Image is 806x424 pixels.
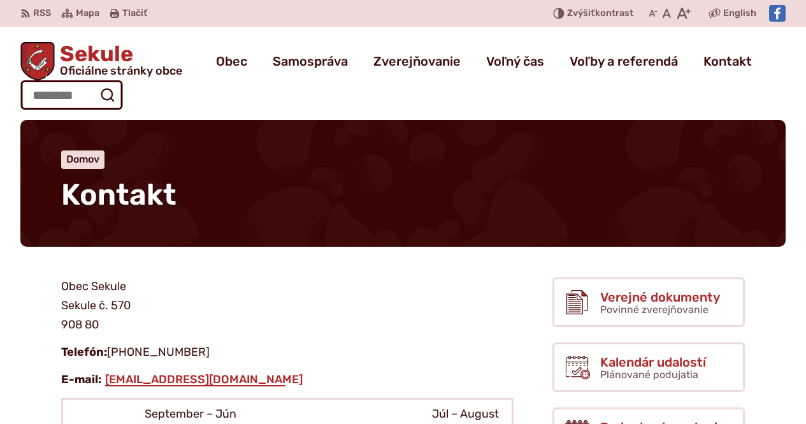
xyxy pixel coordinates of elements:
a: [EMAIL_ADDRESS][DOMAIN_NAME] [104,372,304,386]
span: kontrast [567,8,633,19]
a: Voľný čas [486,43,544,79]
a: Voľby a referendá [570,43,678,79]
span: Povinné zverejňovanie [600,303,709,316]
span: Sekule [55,43,182,77]
span: Kalendár udalostí [600,355,706,369]
a: Domov [66,153,99,165]
span: Verejné dokumenty [600,290,720,304]
a: Kontakt [703,43,752,79]
strong: E-mail: [61,372,101,386]
span: Tlačiť [122,8,147,19]
a: Samospráva [273,43,348,79]
span: Mapa [76,6,99,21]
a: English [721,6,759,21]
span: English [723,6,756,21]
a: Logo Sekule, prejsť na domovskú stránku. [20,42,182,80]
a: Kalendár udalostí Plánované podujatia [552,342,745,392]
span: Zvýšiť [567,8,595,18]
span: Plánované podujatia [600,369,698,381]
a: Zverejňovanie [373,43,461,79]
a: Obec [216,43,247,79]
strong: Telefón: [61,345,107,359]
img: Prejsť na domovskú stránku [20,42,55,80]
p: [PHONE_NUMBER] [61,343,514,362]
span: Kontakt [61,177,176,212]
img: Prejsť na Facebook stránku [769,5,786,22]
p: Obec Sekule Sekule č. 570 908 80 [61,277,514,334]
span: RSS [33,6,51,21]
a: Verejné dokumenty Povinné zverejňovanie [552,277,745,327]
span: Oficiálne stránky obce [60,65,182,77]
